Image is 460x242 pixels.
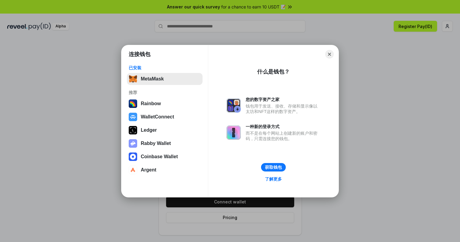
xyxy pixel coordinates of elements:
div: 一种新的登录方式 [246,124,320,129]
div: Rabby Wallet [141,141,171,146]
button: 获取钱包 [261,163,286,171]
div: Rainbow [141,101,161,106]
div: 获取钱包 [265,165,282,170]
img: svg+xml,%3Csvg%20width%3D%2228%22%20height%3D%2228%22%20viewBox%3D%220%200%2028%2028%22%20fill%3D... [129,166,137,174]
a: 了解更多 [261,175,285,183]
img: svg+xml,%3Csvg%20width%3D%2228%22%20height%3D%2228%22%20viewBox%3D%220%200%2028%2028%22%20fill%3D... [129,152,137,161]
img: svg+xml,%3Csvg%20xmlns%3D%22http%3A%2F%2Fwww.w3.org%2F2000%2Fsvg%22%20fill%3D%22none%22%20viewBox... [226,98,241,113]
div: 而不是在每个网站上创建新的账户和密码，只需连接您的钱包。 [246,130,320,141]
div: 了解更多 [265,176,282,182]
div: 推荐 [129,90,201,95]
div: WalletConnect [141,114,174,120]
div: 钱包用于发送、接收、存储和显示像以太坊和NFT这样的数字资产。 [246,103,320,114]
button: Rabby Wallet [127,137,203,149]
h1: 连接钱包 [129,51,150,58]
div: 您的数字资产之家 [246,97,320,102]
button: Close [325,50,334,58]
img: svg+xml,%3Csvg%20width%3D%22120%22%20height%3D%22120%22%20viewBox%3D%220%200%20120%20120%22%20fil... [129,99,137,108]
button: Argent [127,164,203,176]
div: MetaMask [141,76,164,82]
img: svg+xml,%3Csvg%20xmlns%3D%22http%3A%2F%2Fwww.w3.org%2F2000%2Fsvg%22%20fill%3D%22none%22%20viewBox... [226,125,241,140]
div: Coinbase Wallet [141,154,178,159]
button: Ledger [127,124,203,136]
button: Rainbow [127,98,203,110]
div: Argent [141,167,156,173]
button: MetaMask [127,73,203,85]
button: Coinbase Wallet [127,151,203,163]
div: 什么是钱包？ [257,68,290,75]
div: 已安装 [129,65,201,71]
img: svg+xml,%3Csvg%20width%3D%2228%22%20height%3D%2228%22%20viewBox%3D%220%200%2028%2028%22%20fill%3D... [129,113,137,121]
div: Ledger [141,127,157,133]
img: svg+xml,%3Csvg%20fill%3D%22none%22%20height%3D%2233%22%20viewBox%3D%220%200%2035%2033%22%20width%... [129,75,137,83]
img: svg+xml,%3Csvg%20xmlns%3D%22http%3A%2F%2Fwww.w3.org%2F2000%2Fsvg%22%20width%3D%2228%22%20height%3... [129,126,137,134]
button: WalletConnect [127,111,203,123]
img: svg+xml,%3Csvg%20xmlns%3D%22http%3A%2F%2Fwww.w3.org%2F2000%2Fsvg%22%20fill%3D%22none%22%20viewBox... [129,139,137,148]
